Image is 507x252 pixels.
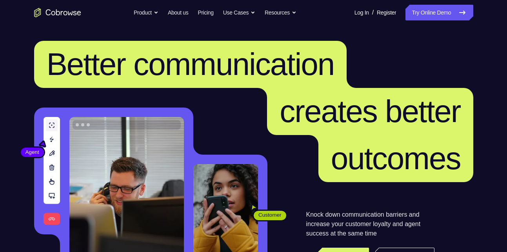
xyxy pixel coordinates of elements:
[306,210,434,238] p: Knock down communication barriers and increase your customer loyalty and agent success at the sam...
[354,5,369,20] a: Log In
[377,5,396,20] a: Register
[265,5,296,20] button: Resources
[223,5,255,20] button: Use Cases
[198,5,213,20] a: Pricing
[134,5,158,20] button: Product
[34,8,81,17] a: Go to the home page
[372,8,374,17] span: /
[331,141,461,176] span: outcomes
[405,5,473,20] a: Try Online Demo
[280,94,460,129] span: creates better
[47,47,334,82] span: Better communication
[168,5,188,20] a: About us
